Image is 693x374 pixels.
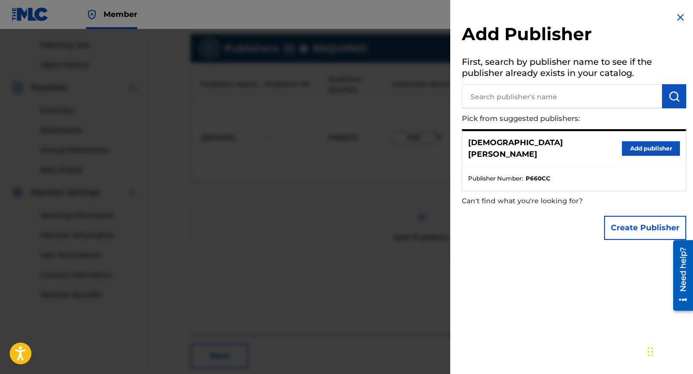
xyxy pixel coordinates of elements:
[468,174,523,183] span: Publisher Number :
[468,137,622,160] p: [DEMOGRAPHIC_DATA][PERSON_NAME]
[648,337,653,366] div: Drag
[462,191,631,211] p: Can't find what you're looking for?
[526,174,550,183] strong: P660CC
[666,237,693,314] iframe: Resource Center
[462,84,662,108] input: Search publisher's name
[462,108,631,129] p: Pick from suggested publishers:
[622,141,680,156] button: Add publisher
[12,7,49,21] img: MLC Logo
[645,328,693,374] iframe: Chat Widget
[668,90,680,102] img: Search Works
[462,23,686,48] h2: Add Publisher
[86,9,98,20] img: Top Rightsholder
[604,216,686,240] button: Create Publisher
[103,9,137,20] span: Member
[462,54,686,84] h5: First, search by publisher name to see if the publisher already exists in your catalog.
